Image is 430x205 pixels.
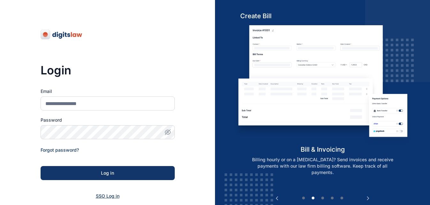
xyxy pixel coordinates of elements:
button: 2 [310,195,316,201]
p: Billing hourly or on a [MEDICAL_DATA]? Send invoices and receive payments with our law firm billi... [241,156,404,176]
button: 1 [300,195,307,201]
button: 5 [339,195,345,201]
button: 3 [319,195,326,201]
label: Email [41,88,175,95]
label: Password [41,117,175,123]
h5: bill & invoicing [234,145,411,154]
img: digitslaw-logo [41,29,83,40]
a: SSO Log in [96,193,119,199]
button: 4 [329,195,335,201]
button: Next [365,195,371,201]
a: Forgot password? [41,147,79,153]
button: Previous [274,195,280,201]
h3: Login [41,64,175,77]
div: Log in [51,170,165,176]
button: Log in [41,166,175,180]
h5: Create Bill [234,11,411,20]
img: bill-and-invoicin [234,25,411,145]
